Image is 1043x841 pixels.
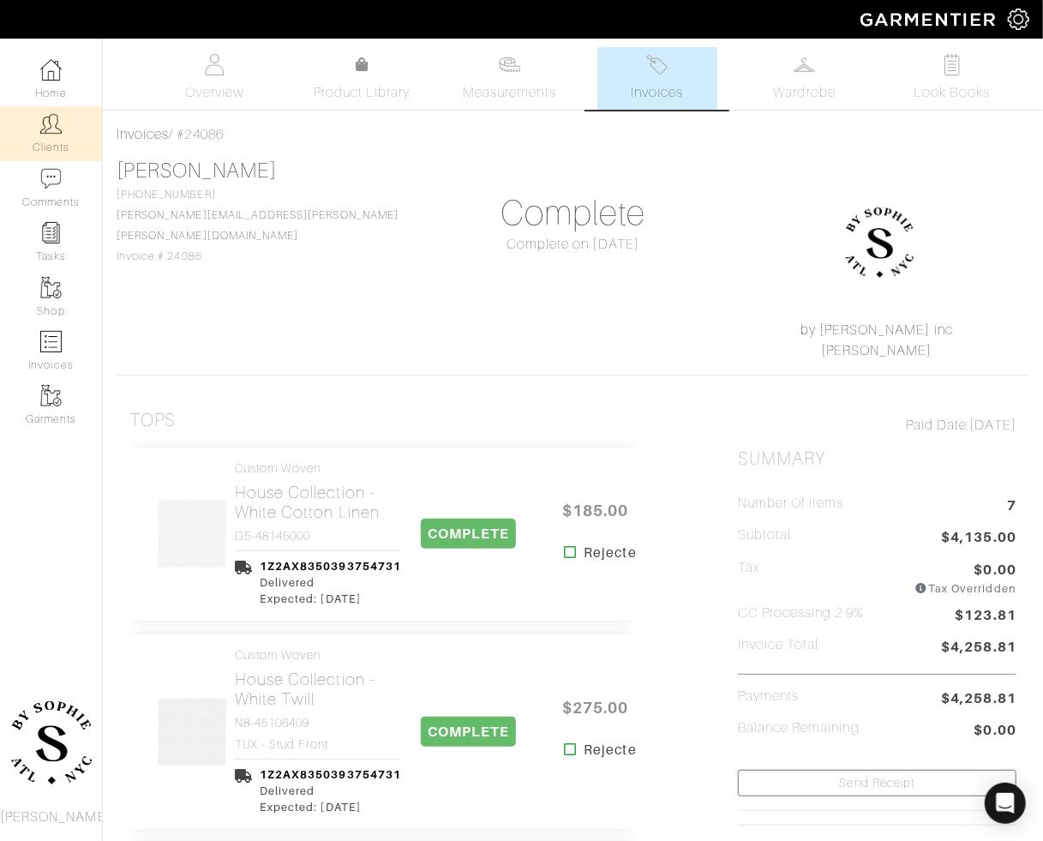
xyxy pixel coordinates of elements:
span: $4,135.00 [942,527,1016,550]
img: dashboard-icon-dbcd8f5a0b271acd01030246c82b418ddd0df26cd7fceb0bd07c9910d44c42f6.png [40,59,62,81]
strong: Rejected? [584,740,653,760]
div: Delivered [260,574,401,591]
img: measurements-466bbee1fd09ba9460f595b01e5d73f9e2bff037440d3c8f018324cb6cdf7a4a.svg [499,54,520,75]
a: Measurements [449,47,570,110]
h2: House Collection - White Cotton Linen [235,483,401,522]
img: gear-icon-white-bd11855cb880d31180b6d7d6211b90ccbf57a29d726f0c71d8c61bd08dd39cc2.png [1008,9,1029,30]
a: by [PERSON_NAME] inc [800,322,953,338]
img: garments-icon-b7da505a4dc4fd61783c78ac3ca0ef83fa9d6f193b1c9dc38574b1d14d53ca28.png [40,385,62,406]
img: comment-icon-a0a6a9ef722e966f86d9cbdc48e553b5cf19dbc54f86b18d962a5391bc8f6eb6.png [40,168,62,189]
h3: Tops [129,410,176,431]
div: Expected: [DATE] [260,799,401,815]
img: todo-9ac3debb85659649dc8f770b8b6100bb5dab4b48dedcbae339e5042a72dfd3cc.svg [941,54,962,75]
span: Wardrobe [774,82,836,103]
a: Send Receipt [738,770,1016,796]
h4: N8-45106409 [235,716,401,730]
img: garmentier-logo-header-white-b43fb05a5012e4ada735d5af1a66efaba907eab6374d6393d1fbf88cb4ef424d.png [852,4,1008,34]
h5: CC Processing 2.9% [738,605,864,622]
a: 1Z2AX8350393754731 [260,768,401,781]
h5: Tax [738,560,760,590]
h5: Number of Items [738,496,844,512]
span: $0.00 [974,560,1016,580]
span: Look Books [914,82,991,103]
a: Look Books [892,47,1012,110]
a: [PERSON_NAME] [821,343,932,358]
span: Measurements [463,82,556,103]
h5: Subtotal [738,527,791,544]
div: [DATE] [738,415,1016,436]
span: [PHONE_NUMBER] Invoice # 24086 [117,189,399,262]
a: [PERSON_NAME][EMAIL_ADDRESS][PERSON_NAME][PERSON_NAME][DOMAIN_NAME] [117,209,399,242]
span: Overview [185,82,243,103]
h4: TUX - stud front [235,737,401,752]
img: basicinfo-40fd8af6dae0f16599ec9e87c0ef1c0a1fdea2edbe929e3d69a839185d80c458.svg [204,54,225,75]
h5: Balance Remaining [738,720,860,736]
span: Paid Date: [906,417,970,433]
span: $123.81 [956,605,1016,628]
a: Overview [154,47,274,110]
div: Complete on [DATE] [434,234,712,255]
span: Invoices [631,82,683,103]
div: Tax Overridden [914,580,1016,597]
a: Custom Woven House Collection - White Twill N8-45106409 TUX - stud front [235,648,401,751]
strong: Rejected? [584,543,653,563]
a: Invoices [597,47,717,110]
img: reminder-icon-8004d30b9f0a5d33ae49ab947aed9ed385cf756f9e5892f1edd6e32f2345188e.png [40,222,62,243]
span: $0.00 [974,720,1016,743]
span: $4,258.81 [942,688,1016,709]
div: Delivered [260,783,401,799]
h5: Invoice Total [738,637,819,653]
a: Product Library [302,55,422,103]
h4: D5-48145000 [235,529,401,544]
img: wardrobe-487a4870c1b7c33e795ec22d11cfc2ed9d08956e64fb3008fe2437562e282088.svg [794,54,815,75]
img: garments-icon-b7da505a4dc4fd61783c78ac3ca0ef83fa9d6f193b1c9dc38574b1d14d53ca28.png [40,277,62,298]
img: orders-icon-0abe47150d42831381b5fb84f609e132dff9fe21cb692f30cb5eec754e2cba89.png [40,331,62,352]
h1: Complete [434,193,712,234]
img: orders-27d20c2124de7fd6de4e0e44c1d41de31381a507db9b33961299e4e07d508b8c.svg [646,54,668,75]
img: 1605206541861.png.png [836,200,922,285]
img: 4SBQpf5crduEJMwQ2CRoVHaB [156,498,228,570]
span: COMPLETE [421,717,516,747]
img: SBH5vfy3K4ukctxGZvoeQCWw.png [156,696,228,768]
h2: House Collection - White Twill [235,670,401,709]
span: Product Library [314,82,411,103]
h5: Payments [738,688,799,705]
a: Invoices [117,127,169,142]
span: $185.00 [543,492,646,529]
h4: Custom Woven [235,461,401,476]
a: 1Z2AX8350393754731 [260,560,401,573]
span: $275.00 [543,689,646,726]
div: / #24086 [117,124,1029,145]
div: Open Intercom Messenger [985,783,1026,824]
a: Custom Woven House Collection - White Cotton Linen D5-48145000 [235,461,401,544]
a: Wardrobe [745,47,865,110]
span: $4,258.81 [942,637,1016,660]
h2: Summary [738,448,1016,470]
h4: Custom Woven [235,648,401,663]
span: 7 [1007,496,1016,519]
a: [PERSON_NAME] [117,159,277,182]
div: Expected: [DATE] [260,591,401,607]
img: clients-icon-6bae9207a08558b7cb47a8932f037763ab4055f8c8b6bfacd5dc20c3e0201464.png [40,113,62,135]
span: COMPLETE [421,519,516,549]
